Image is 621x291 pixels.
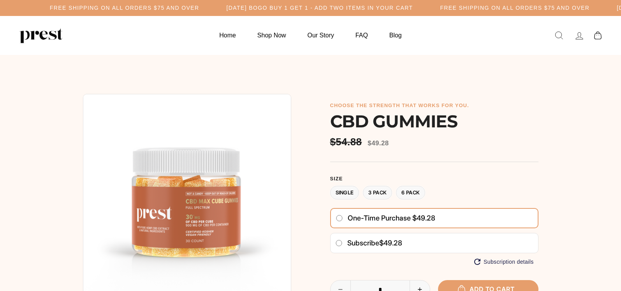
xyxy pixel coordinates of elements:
[347,239,379,247] span: Subscribe
[330,186,359,199] label: Single
[330,102,538,109] h6: choose the strength that works for you.
[330,113,538,130] h1: CBD GUMMIES
[298,28,344,43] a: Our Story
[50,5,199,11] h5: Free Shipping on all orders $75 and over
[248,28,296,43] a: Shop Now
[363,186,392,199] label: 3 Pack
[474,259,533,265] button: Subscription details
[379,239,402,247] span: $49.28
[209,28,411,43] ul: Primary
[440,5,589,11] h5: Free Shipping on all orders $75 and over
[348,214,435,222] span: One-time purchase $49.28
[346,28,378,43] a: FAQ
[336,215,343,221] input: One-time purchase $49.28
[380,28,412,43] a: Blog
[484,259,533,265] span: Subscription details
[330,176,538,182] label: Size
[330,136,364,148] span: $54.88
[209,28,246,43] a: Home
[19,28,62,43] img: PREST ORGANICS
[227,5,413,11] h5: [DATE] BOGO BUY 1 GET 1 - ADD TWO ITEMS IN YOUR CART
[335,240,343,246] input: Subscribe$49.28
[368,139,389,147] span: $49.28
[396,186,425,199] label: 6 Pack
